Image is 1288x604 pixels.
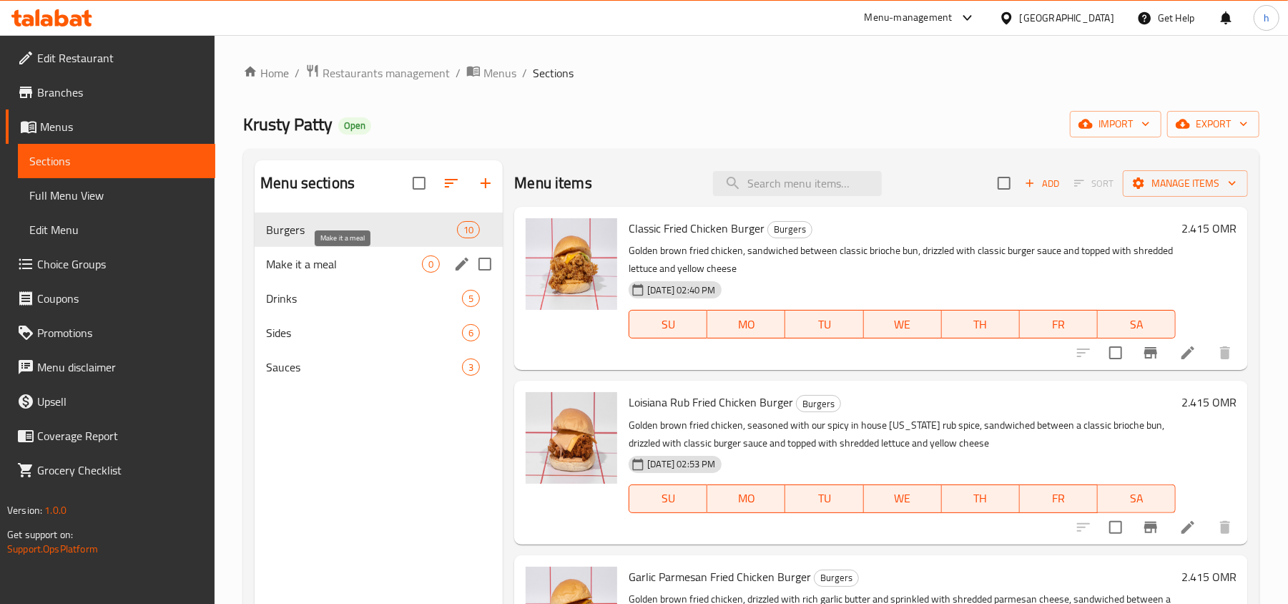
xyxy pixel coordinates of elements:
[423,258,439,271] span: 0
[37,255,204,273] span: Choice Groups
[713,488,780,509] span: MO
[6,281,215,316] a: Coupons
[466,64,516,82] a: Menus
[870,488,936,509] span: WE
[1208,510,1242,545] button: delete
[629,566,811,588] span: Garlic Parmesan Fried Chicken Burger
[463,292,479,306] span: 5
[463,326,479,340] span: 6
[6,316,215,350] a: Promotions
[483,64,516,82] span: Menus
[260,172,355,194] h2: Menu sections
[255,247,503,281] div: Make it a meal0edit
[255,350,503,384] div: Sauces3
[526,218,617,310] img: Classic Fried Chicken Burger
[1181,218,1237,238] h6: 2.415 OMR
[1179,519,1196,536] a: Edit menu item
[266,221,457,238] div: Burgers
[266,324,462,341] span: Sides
[1026,314,1092,335] span: FR
[1103,314,1170,335] span: SA
[1020,484,1098,513] button: FR
[1167,111,1259,137] button: export
[6,75,215,109] a: Branches
[1019,172,1065,195] button: Add
[1026,488,1092,509] span: FR
[7,525,73,544] span: Get support on:
[1070,111,1161,137] button: import
[713,314,780,335] span: MO
[942,484,1020,513] button: TH
[462,324,480,341] div: items
[266,359,462,376] div: Sauces
[1101,338,1131,368] span: Select to update
[767,221,812,238] div: Burgers
[791,314,857,335] span: TU
[1103,488,1170,509] span: SA
[338,117,371,135] div: Open
[255,213,503,247] div: Burgers10
[1179,344,1196,361] a: Edit menu item
[526,392,617,484] img: Loisiana Rub Fried Chicken Burger
[7,540,98,558] a: Support.OpsPlatform
[404,168,434,198] span: Select all sections
[533,64,574,82] span: Sections
[864,310,942,338] button: WE
[1023,175,1061,192] span: Add
[629,242,1176,278] p: Golden brown fried chicken, sandwiched between classic brioche bun, drizzled with classic burger ...
[37,84,204,101] span: Branches
[243,108,333,140] span: Krusty Patty
[1208,336,1242,370] button: delete
[6,419,215,453] a: Coverage Report
[6,384,215,419] a: Upsell
[768,221,812,238] span: Burgers
[635,488,702,509] span: SU
[1098,484,1176,513] button: SA
[1019,172,1065,195] span: Add item
[1020,310,1098,338] button: FR
[707,310,785,338] button: MO
[18,178,215,213] a: Full Menu View
[785,484,863,513] button: TU
[713,171,882,196] input: search
[451,253,473,275] button: edit
[629,417,1176,452] p: Golden brown fried chicken, seasoned with our spicy in house [US_STATE] rub spice, sandwiched bet...
[1123,170,1248,197] button: Manage items
[1020,10,1114,26] div: [GEOGRAPHIC_DATA]
[1134,510,1168,545] button: Branch-specific-item
[797,396,840,412] span: Burgers
[791,488,857,509] span: TU
[40,118,204,135] span: Menus
[323,64,450,82] span: Restaurants management
[29,152,204,170] span: Sections
[468,166,503,200] button: Add section
[37,393,204,410] span: Upsell
[434,166,468,200] span: Sort sections
[635,314,702,335] span: SU
[629,218,765,239] span: Classic Fried Chicken Burger
[629,391,793,413] span: Loisiana Rub Fried Chicken Burger
[785,310,863,338] button: TU
[989,168,1019,198] span: Select section
[707,484,785,513] button: MO
[29,187,204,204] span: Full Menu View
[1081,115,1150,133] span: import
[641,457,721,471] span: [DATE] 02:53 PM
[463,361,479,374] span: 3
[1264,10,1269,26] span: h
[6,41,215,75] a: Edit Restaurant
[629,484,707,513] button: SU
[948,314,1014,335] span: TH
[1134,336,1168,370] button: Branch-specific-item
[1134,175,1237,193] span: Manage items
[457,221,480,238] div: items
[266,290,462,307] span: Drinks
[796,395,841,412] div: Burgers
[1181,567,1237,587] h6: 2.415 OMR
[1098,310,1176,338] button: SA
[458,223,479,237] span: 10
[865,9,953,26] div: Menu-management
[37,290,204,307] span: Coupons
